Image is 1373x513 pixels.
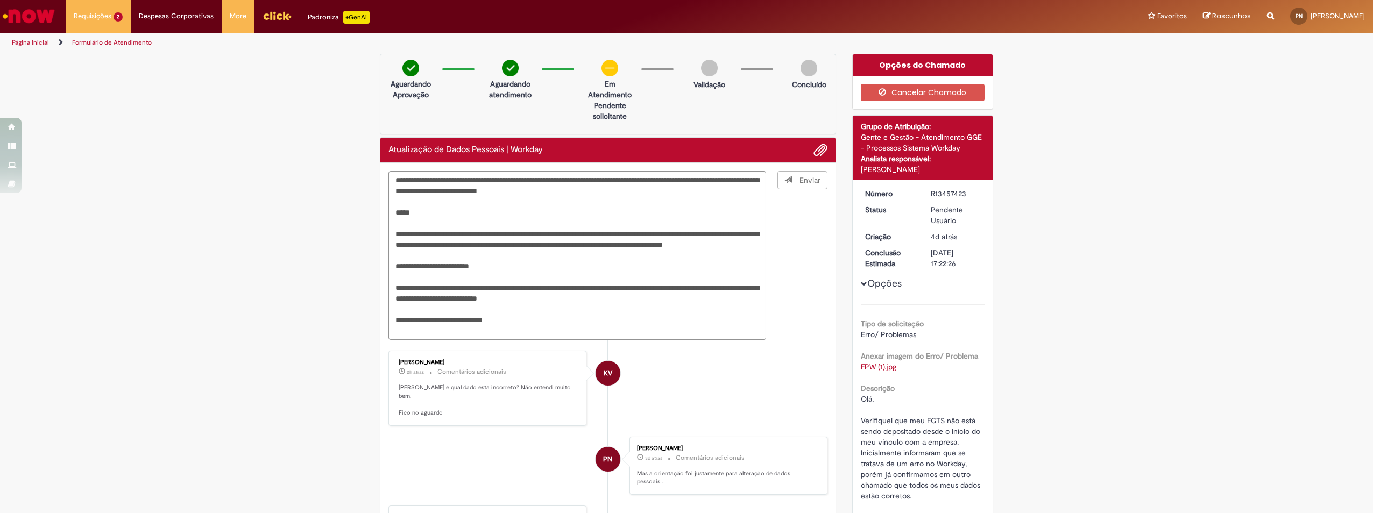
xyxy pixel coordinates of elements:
div: [PERSON_NAME] [861,164,985,175]
dt: Status [857,204,923,215]
img: check-circle-green.png [402,60,419,76]
span: Despesas Corporativas [139,11,214,22]
span: 3d atrás [645,455,662,461]
span: More [230,11,246,22]
button: Cancelar Chamado [861,84,985,101]
button: Adicionar anexos [813,143,827,157]
span: [PERSON_NAME] [1311,11,1365,20]
div: [PERSON_NAME] [399,359,578,366]
p: Em Atendimento [584,79,636,100]
p: Aguardando Aprovação [385,79,437,100]
dt: Criação [857,231,923,242]
span: KV [604,360,612,386]
span: Rascunhos [1212,11,1251,21]
img: img-circle-grey.png [801,60,817,76]
a: Download de FPW (1).jpg [861,362,896,372]
textarea: Digite sua mensagem aqui... [388,171,766,340]
b: Tipo de solicitação [861,319,924,329]
div: Gente e Gestão - Atendimento GGE - Processos Sistema Workday [861,132,985,153]
div: Pedro Henrique Ferreira Do Nascimento [596,447,620,472]
span: 2h atrás [407,369,424,375]
span: 4d atrás [931,232,957,241]
img: ServiceNow [1,5,56,27]
div: Pendente Usuário [931,204,981,226]
div: 28/08/2025 11:55:19 [931,231,981,242]
a: Página inicial [12,38,49,47]
p: [PERSON_NAME] e qual dado esta incorreto? Não entendi muito bem. Fico no aguardo [399,383,578,417]
a: Rascunhos [1203,11,1251,22]
dt: Número [857,188,923,199]
p: Pendente solicitante [584,100,636,122]
div: Opções do Chamado [853,54,993,76]
b: Anexar imagem do Erro/ Problema [861,351,978,361]
div: R13457423 [931,188,981,199]
div: Grupo de Atribuição: [861,121,985,132]
span: Favoritos [1157,11,1187,22]
h2: Atualização de Dados Pessoais | Workday Histórico de tíquete [388,145,543,155]
div: [DATE] 17:22:26 [931,247,981,269]
time: 29/08/2025 15:32:50 [645,455,662,461]
ul: Trilhas de página [8,33,907,53]
img: img-circle-grey.png [701,60,718,76]
small: Comentários adicionais [437,367,506,376]
div: Padroniza [308,11,370,24]
p: Validação [693,79,725,90]
span: Requisições [74,11,111,22]
p: Aguardando atendimento [484,79,536,100]
div: [PERSON_NAME] [637,445,816,452]
b: Descrição [861,383,895,393]
time: 28/08/2025 11:55:19 [931,232,957,241]
div: Karine Vieira [596,361,620,386]
a: Formulário de Atendimento [72,38,152,47]
time: 01/09/2025 07:32:48 [407,369,424,375]
img: click_logo_yellow_360x200.png [263,8,292,24]
img: check-circle-green.png [502,60,519,76]
span: Erro/ Problemas [861,330,916,339]
small: Comentários adicionais [676,453,745,462]
div: Analista responsável: [861,153,985,164]
span: PN [1296,12,1303,19]
p: +GenAi [343,11,370,24]
span: PN [603,446,612,472]
img: circle-minus.png [601,60,618,76]
span: 2 [114,12,123,22]
dt: Conclusão Estimada [857,247,923,269]
p: Concluído [792,79,826,90]
p: Mas a orientação foi justamente para alteração de dados pessoais... [637,469,816,486]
